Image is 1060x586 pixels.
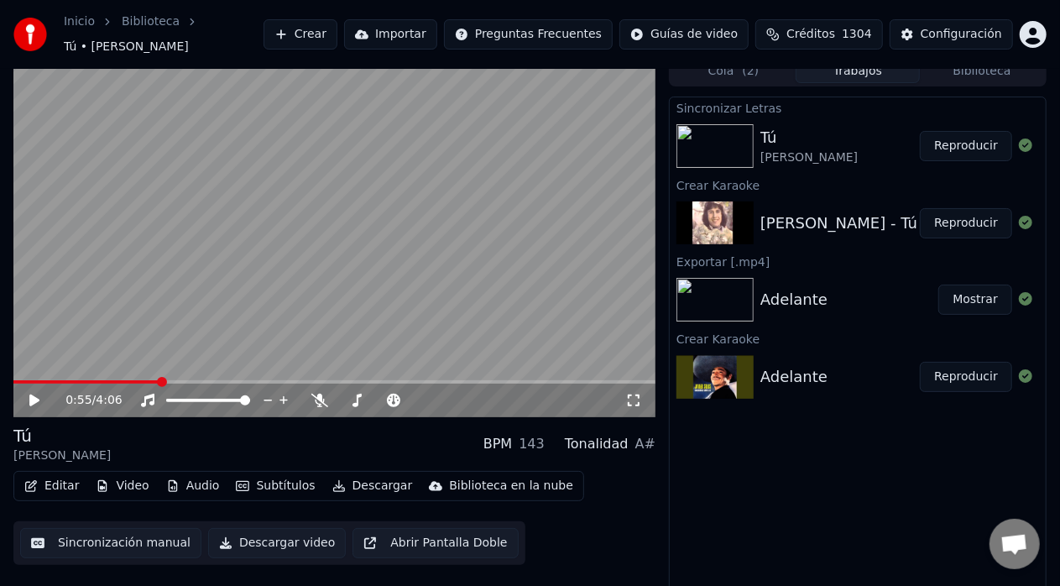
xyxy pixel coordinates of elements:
button: Reproducir [920,131,1012,161]
div: Sincronizar Letras [670,97,1046,118]
button: Abrir Pantalla Doble [352,528,518,558]
nav: breadcrumb [64,13,264,55]
button: Reproducir [920,362,1012,392]
button: Configuración [890,19,1013,50]
div: [PERSON_NAME] [13,447,111,464]
a: Biblioteca [122,13,180,30]
div: Adelante [760,288,828,311]
button: Cola [671,59,796,83]
button: Guías de video [619,19,749,50]
button: Trabajos [796,59,920,83]
div: A# [635,434,655,454]
button: Preguntas Frecuentes [444,19,613,50]
div: Biblioteca en la nube [449,478,573,494]
button: Crear [264,19,337,50]
span: Tú • [PERSON_NAME] [64,39,189,55]
div: Crear Karaoke [670,328,1046,348]
button: Audio [159,474,227,498]
img: youka [13,18,47,51]
button: Descargar video [208,528,346,558]
button: Créditos1304 [755,19,883,50]
span: Créditos [786,26,835,43]
span: 0:55 [65,392,91,409]
span: 1304 [842,26,872,43]
button: Video [89,474,155,498]
button: Editar [18,474,86,498]
a: Inicio [64,13,95,30]
div: Tú [13,424,111,447]
button: Reproducir [920,208,1012,238]
div: Crear Karaoke [670,175,1046,195]
button: Sincronización manual [20,528,201,558]
div: BPM [483,434,512,454]
button: Descargar [326,474,420,498]
div: Tú [760,126,858,149]
span: ( 2 ) [742,63,759,80]
button: Subtítulos [229,474,321,498]
div: Exportar [.mp4] [670,251,1046,271]
div: [PERSON_NAME] - Tú [760,212,917,235]
div: Adelante [760,365,828,389]
div: / [65,392,106,409]
button: Importar [344,19,437,50]
div: Chat abierto [990,519,1040,569]
div: Configuración [921,26,1002,43]
button: Mostrar [938,285,1012,315]
button: Biblioteca [920,59,1044,83]
div: 143 [519,434,545,454]
div: Tonalidad [565,434,629,454]
span: 4:06 [96,392,122,409]
div: [PERSON_NAME] [760,149,858,166]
